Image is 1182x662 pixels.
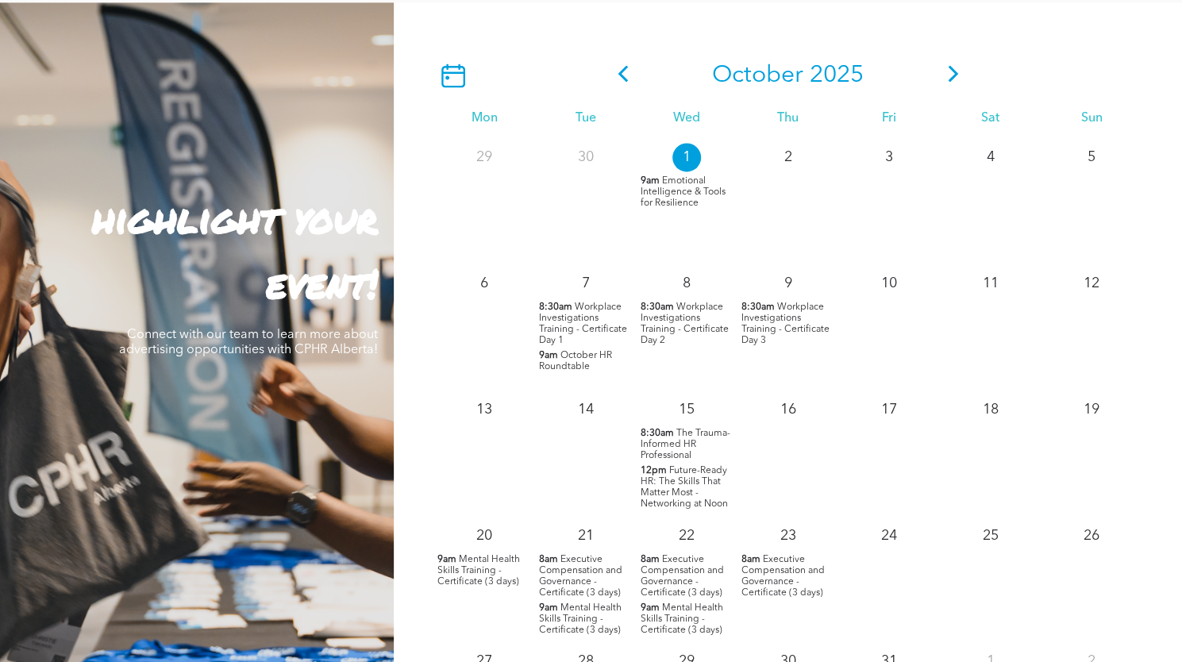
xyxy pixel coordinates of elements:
p: 6 [470,269,499,298]
p: 14 [572,395,600,423]
span: October HR Roundtable [539,351,612,371]
p: 7 [572,269,600,298]
span: 9am [640,602,659,613]
p: 24 [875,521,903,549]
span: 8:30am [640,427,673,438]
span: Workplace Investigations Training - Certificate Day 1 [539,302,627,345]
span: 9am [640,175,659,187]
span: 8:30am [640,302,673,313]
div: Tue [535,111,637,126]
span: Future-Ready HR: The Skills That Matter Most - Networking at Noon [640,465,727,508]
p: 21 [572,521,600,549]
div: Thu [737,111,839,126]
span: 12pm [640,464,666,475]
div: Wed [636,111,737,126]
strong: highlight your event! [92,190,378,311]
p: 18 [976,395,1005,423]
p: 20 [470,521,499,549]
p: 12 [1077,269,1106,298]
p: 15 [672,395,701,423]
p: 30 [572,143,600,171]
div: Mon [433,111,535,126]
span: 8:30am [539,302,572,313]
div: Sat [940,111,1041,126]
p: 1 [672,143,701,171]
p: 26 [1077,521,1106,549]
p: 9 [774,269,803,298]
span: 9am [539,350,558,361]
span: The Trauma-Informed HR Professional [640,428,730,460]
span: October [712,64,803,87]
p: 25 [976,521,1005,549]
p: 11 [976,269,1005,298]
p: 13 [470,395,499,423]
span: 2025 [810,64,864,87]
span: Executive Compensation and Governance - Certificate (3 days) [539,554,622,597]
span: Workplace Investigations Training - Certificate Day 3 [741,302,830,345]
p: 3 [875,143,903,171]
span: 9am [437,553,456,564]
span: 8am [741,553,760,564]
span: Mental Health Skills Training - Certificate (3 days) [437,554,520,586]
span: 9am [539,602,558,613]
p: 23 [774,521,803,549]
span: 8am [539,553,558,564]
p: 8 [672,269,701,298]
span: Mental Health Skills Training - Certificate (3 days) [539,602,622,634]
span: Mental Health Skills Training - Certificate (3 days) [640,602,722,634]
p: 17 [875,395,903,423]
span: Workplace Investigations Training - Certificate Day 2 [640,302,728,345]
span: 8am [640,553,659,564]
span: Executive Compensation and Governance - Certificate (3 days) [741,554,825,597]
p: 29 [470,143,499,171]
p: 19 [1077,395,1106,423]
span: 8:30am [741,302,775,313]
span: Emotional Intelligence & Tools for Resilience [640,176,725,208]
p: 4 [976,143,1005,171]
p: 5 [1077,143,1106,171]
p: 22 [672,521,701,549]
div: Sun [1041,111,1142,126]
p: 10 [875,269,903,298]
p: 16 [774,395,803,423]
div: Fri [838,111,940,126]
span: Executive Compensation and Governance - Certificate (3 days) [640,554,723,597]
span: Connect with our team to learn more about advertising opportunities with CPHR Alberta! [119,329,378,356]
p: 2 [774,143,803,171]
